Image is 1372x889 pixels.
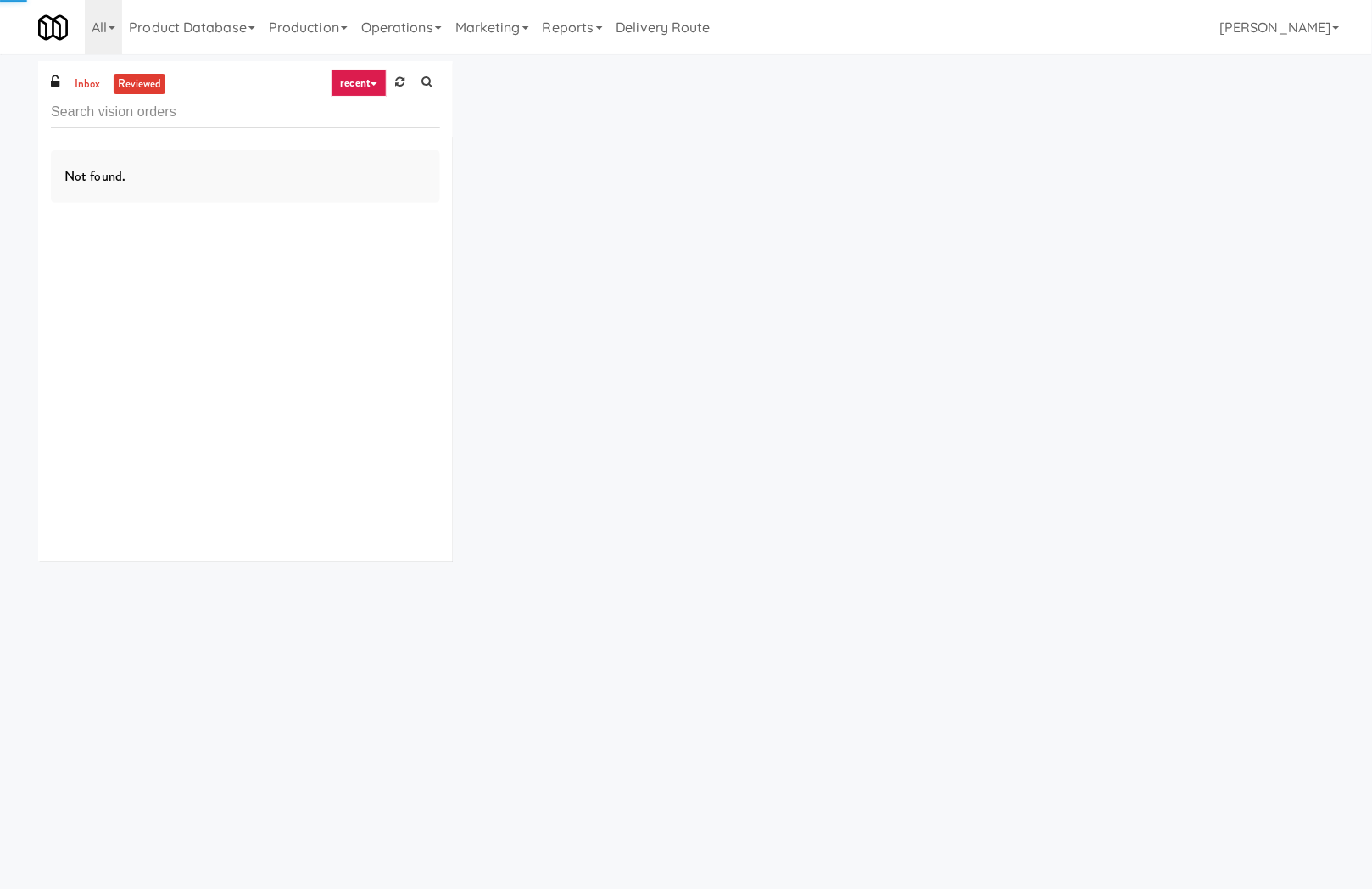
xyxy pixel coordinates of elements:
a: reviewed [114,74,166,95]
input: Search vision orders [51,97,440,128]
a: recent [332,70,388,97]
span: Not found. [64,166,125,186]
img: Micromart [38,13,68,42]
a: inbox [70,74,105,95]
